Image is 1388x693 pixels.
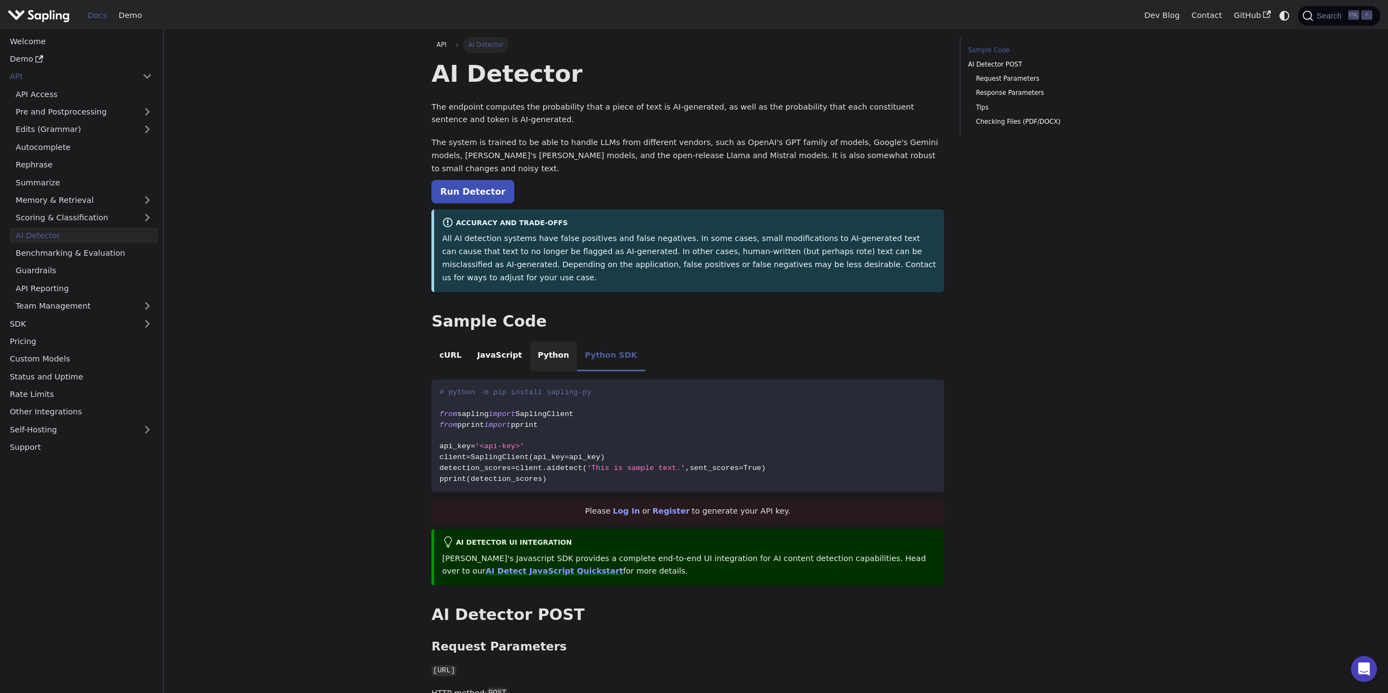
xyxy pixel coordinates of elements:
button: Collapse sidebar category 'API' [136,69,158,85]
span: = [564,453,569,461]
a: SDK [4,316,136,332]
span: True [743,464,761,472]
span: AI Detector [463,37,509,52]
a: GitHub [1228,7,1276,24]
a: Autocomplete [10,139,158,155]
span: ) [542,475,546,483]
div: AI Detector UI integration [442,537,936,550]
span: ( [529,453,533,461]
li: Python [530,341,577,372]
div: Accuracy and Trade-offs [442,217,936,230]
li: Python SDK [577,341,645,372]
button: Search (Ctrl+K) [1298,6,1380,26]
span: pprint [440,475,466,483]
span: pprint [457,421,484,429]
code: [URL] [431,665,456,676]
a: Run Detector [431,180,514,203]
span: from [440,421,458,429]
li: JavaScript [470,341,530,372]
p: All AI detection systems have false positives and false negatives. In some cases, small modificat... [442,232,936,284]
span: aidetect [546,464,582,472]
a: Docs [82,7,113,24]
a: Summarize [10,174,158,190]
span: client [440,453,466,461]
h2: AI Detector POST [431,605,944,625]
a: Welcome [4,33,158,49]
div: Please or to generate your API key. [431,499,944,523]
a: AI Detector [10,227,158,243]
a: API Reporting [10,280,158,296]
span: = [739,464,743,472]
h1: AI Detector [431,59,944,88]
span: import [484,421,511,429]
span: SaplingClient [515,410,574,418]
span: sent_scores [690,464,739,472]
span: SaplingClient [471,453,529,461]
li: cURL [431,341,469,372]
a: Memory & Retrieval [10,192,158,208]
a: Status and Uptime [4,369,158,384]
a: Contact [1186,7,1228,24]
a: API [431,37,452,52]
a: Pre and Postprocessing [10,104,158,120]
span: api_key [533,453,564,461]
a: Sapling.ai [8,8,74,23]
h3: Request Parameters [431,640,944,654]
span: = [471,442,475,450]
a: Benchmarking & Evaluation [10,245,158,261]
span: detection_scores [440,464,511,472]
span: # python -m pip install sapling-py [440,388,592,396]
span: = [511,464,515,472]
a: Rephrase [10,157,158,173]
span: ( [466,475,471,483]
a: Demo [4,51,158,67]
span: API [437,41,447,49]
a: Dev Blog [1138,7,1185,24]
span: detection_scores [471,475,542,483]
a: API Access [10,86,158,102]
a: Scoring & Classification [10,210,158,226]
a: Team Management [10,298,158,314]
a: Sample Code [968,45,1116,56]
nav: Breadcrumbs [431,37,944,52]
a: Support [4,439,158,455]
span: '<api-key>' [475,442,524,450]
button: Switch between dark and light mode (currently system mode) [1277,8,1293,23]
p: The endpoint computes the probability that a piece of text is AI-generated, as well as the probab... [431,101,944,127]
a: AI Detect JavaScript Quickstart [485,567,623,575]
a: Checking Files (PDF/DOCX) [976,117,1112,127]
span: api_key [569,453,600,461]
span: ) [600,453,605,461]
a: Self-Hosting [4,421,158,437]
span: . [542,464,546,472]
span: ) [761,464,766,472]
span: api_key [440,442,471,450]
span: from [440,410,458,418]
button: Expand sidebar category 'SDK' [136,316,158,332]
a: API [4,69,136,85]
span: sapling [457,410,488,418]
a: Response Parameters [976,88,1112,98]
a: Custom Models [4,351,158,367]
a: Log In [613,507,640,515]
a: AI Detector POST [968,59,1116,70]
a: Other Integrations [4,404,158,420]
span: ( [582,464,587,472]
img: Sapling.ai [8,8,70,23]
a: Tips [976,103,1112,113]
span: client [515,464,542,472]
span: import [489,410,515,418]
span: , [685,464,689,472]
a: Request Parameters [976,74,1112,84]
p: [PERSON_NAME]'s Javascript SDK provides a complete end-to-end UI integration for AI content detec... [442,552,936,578]
span: = [466,453,471,461]
a: Rate Limits [4,387,158,402]
a: Edits (Grammar) [10,122,158,137]
p: The system is trained to be able to handle LLMs from different vendors, such as OpenAI's GPT fami... [431,136,944,175]
a: Demo [113,7,148,24]
a: Guardrails [10,263,158,279]
h2: Sample Code [431,312,944,332]
iframe: Intercom live chat [1351,656,1377,682]
span: 'This is sample text.' [587,464,685,472]
a: Pricing [4,334,158,349]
